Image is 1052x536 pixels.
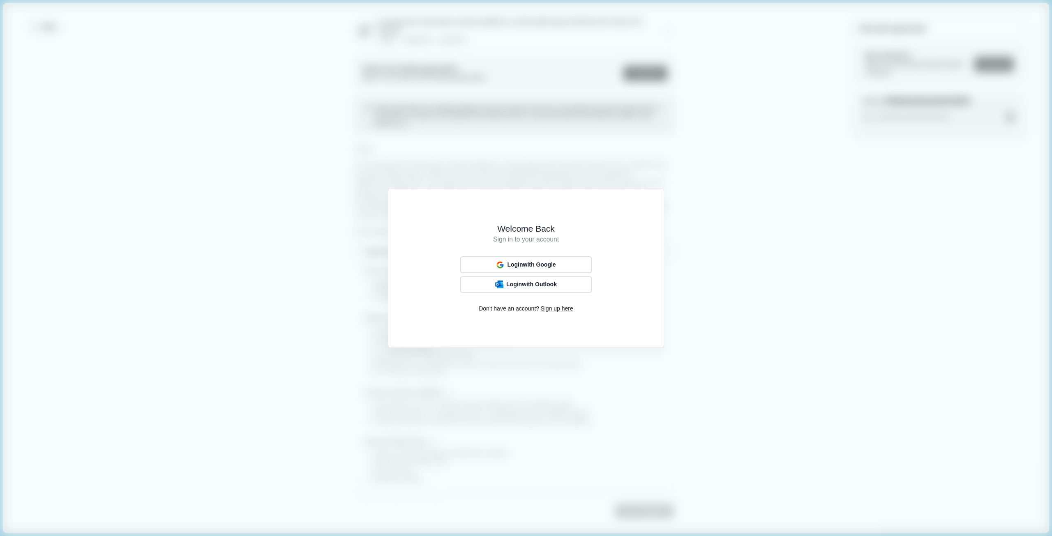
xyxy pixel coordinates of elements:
button: Loginwith Google [460,256,592,274]
h1: Sign in to your account [400,235,652,245]
img: Outlook Logo [495,281,503,288]
h1: Welcome Back [400,223,652,235]
span: Don't have an account? [479,304,539,313]
button: Outlook LogoLoginwith Outlook [460,276,592,292]
span: Login with Google [507,261,556,268]
span: Login with Outlook [506,281,557,288]
span: Sign up here [540,304,573,313]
